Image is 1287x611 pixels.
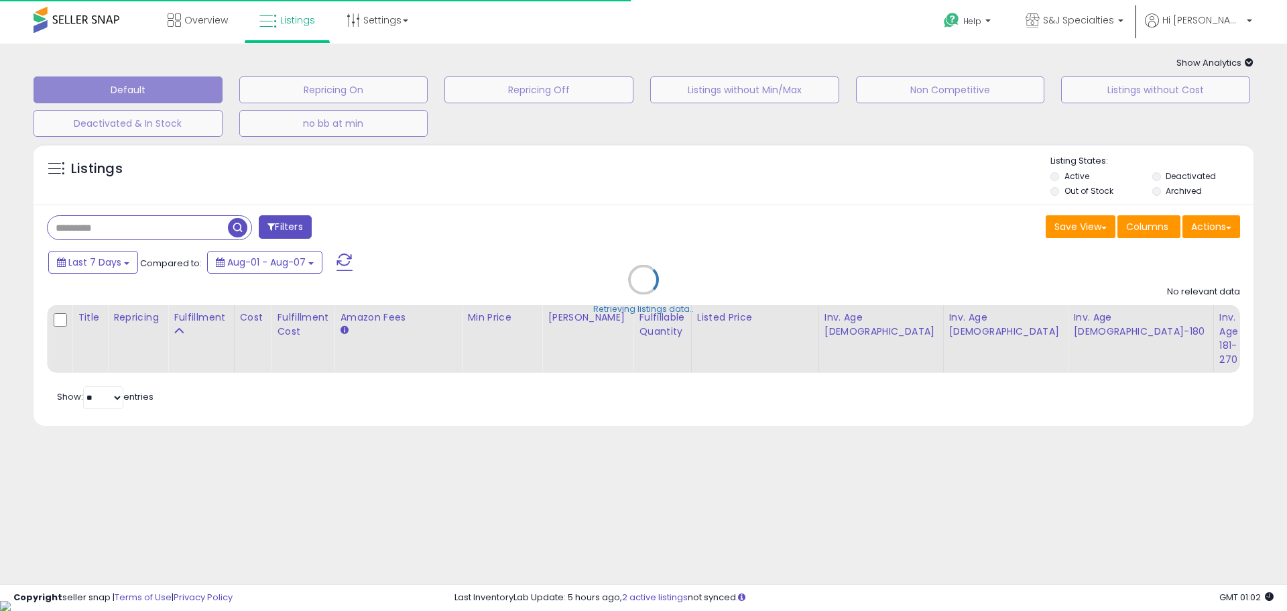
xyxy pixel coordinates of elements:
[1176,56,1253,69] span: Show Analytics
[34,110,223,137] button: Deactivated & In Stock
[280,13,315,27] span: Listings
[174,591,233,604] a: Privacy Policy
[13,592,233,604] div: seller snap | |
[1061,76,1250,103] button: Listings without Cost
[239,110,428,137] button: no bb at min
[1219,591,1274,604] span: 2025-08-15 01:02 GMT
[239,76,428,103] button: Repricing On
[593,303,694,315] div: Retrieving listings data..
[650,76,839,103] button: Listings without Min/Max
[933,2,1004,44] a: Help
[454,592,1274,604] div: Last InventoryLab Update: 5 hours ago, not synced.
[13,591,62,604] strong: Copyright
[1043,13,1114,27] span: S&J Specialties
[622,591,688,604] a: 2 active listings
[184,13,228,27] span: Overview
[34,76,223,103] button: Default
[1145,13,1252,44] a: Hi [PERSON_NAME]
[856,76,1045,103] button: Non Competitive
[963,15,981,27] span: Help
[943,12,960,29] i: Get Help
[115,591,172,604] a: Terms of Use
[444,76,633,103] button: Repricing Off
[1162,13,1243,27] span: Hi [PERSON_NAME]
